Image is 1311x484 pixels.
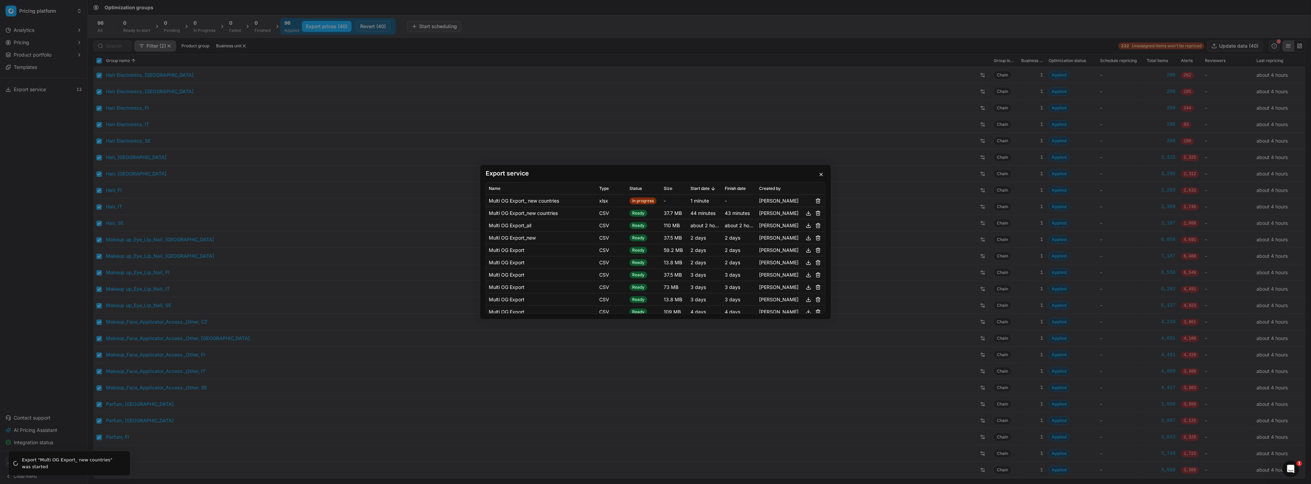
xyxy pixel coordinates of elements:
span: 3 days [690,272,706,278]
span: Finish date [725,186,746,191]
span: 3 days [725,284,740,290]
div: CSV [599,308,624,315]
div: 13.8 MB [664,296,685,303]
div: CSV [599,296,624,303]
span: Ready [629,271,647,278]
div: [PERSON_NAME] [759,234,822,242]
span: Ready [629,234,647,241]
span: 2 days [690,247,706,253]
div: 13.8 MB [664,259,685,266]
span: 3 days [725,272,740,278]
div: CSV [599,234,624,241]
span: Ready [629,247,647,254]
div: [PERSON_NAME] [759,246,822,254]
span: about 2 hours [725,222,756,228]
div: [PERSON_NAME] [759,283,822,291]
div: [PERSON_NAME] [759,295,822,304]
span: 4 days [690,309,706,315]
div: xlsx [599,197,624,204]
span: Ready [629,222,647,229]
span: 1 [1297,461,1302,466]
div: 110 MB [664,222,685,229]
div: 37.5 MB [664,234,685,241]
div: CSV [599,271,624,278]
div: Multi OG Export_ new countries [489,197,594,204]
div: - [664,197,685,204]
div: CSV [599,222,624,229]
div: Multi OG Export_all [489,222,594,229]
span: Ready [629,210,647,217]
div: [PERSON_NAME] [759,258,822,267]
span: 2 days [725,235,740,241]
div: Multi OG Export [489,271,594,278]
div: [PERSON_NAME] [759,209,822,217]
span: Type [599,186,609,191]
span: 1 minute [690,198,709,204]
span: 3 days [725,297,740,302]
div: Multi OG Export_new [489,234,594,241]
div: CSV [599,210,624,217]
div: CSV [599,247,624,254]
span: Size [664,186,672,191]
span: Ready [629,308,647,315]
span: 3 days [690,284,706,290]
span: 43 minutes [725,210,750,216]
span: Ready [629,296,647,303]
div: [PERSON_NAME] [759,197,822,205]
div: [PERSON_NAME] [759,308,822,316]
div: 37.7 MB [664,210,685,217]
span: 2 days [725,247,740,253]
span: Ready [629,259,647,266]
span: about 2 hours [690,222,722,228]
div: [PERSON_NAME] [759,221,822,230]
div: Multi OG Export [489,259,594,266]
div: 59.2 MB [664,247,685,254]
span: 44 minutes [690,210,716,216]
div: Multi OG Export [489,247,594,254]
span: In progress [629,197,657,204]
span: 2 days [690,235,706,241]
span: 4 days [725,309,740,315]
span: 3 days [690,297,706,302]
div: Multi OG Export [489,308,594,315]
div: 109 MB [664,308,685,315]
h2: Export service [486,170,825,177]
span: Ready [629,284,647,291]
div: [PERSON_NAME] [759,271,822,279]
div: CSV [599,259,624,266]
span: Created by [759,186,781,191]
span: 2 days [725,259,740,265]
button: Sorted by Start date descending [710,185,717,192]
td: - [722,195,756,207]
div: 37.5 MB [664,271,685,278]
span: Start date [690,186,710,191]
span: Name [489,186,500,191]
div: CSV [599,284,624,291]
span: 2 days [690,259,706,265]
iframe: Intercom live chat [1283,461,1299,477]
div: Multi OG Export_new countries [489,210,594,217]
span: Status [629,186,642,191]
div: 73 MB [664,284,685,291]
div: Multi OG Export [489,284,594,291]
div: Multi OG Export [489,296,594,303]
